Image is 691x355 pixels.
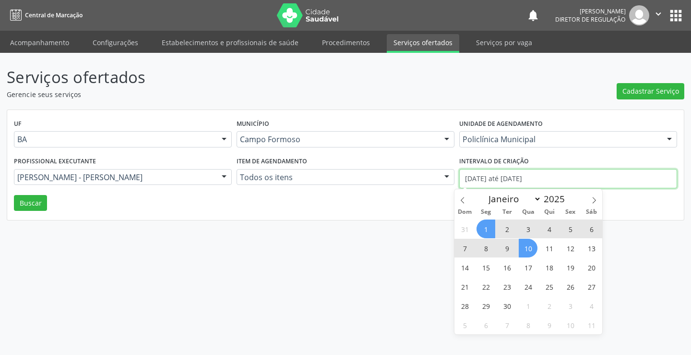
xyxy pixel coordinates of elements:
[519,296,537,315] span: Outubro 1, 2025
[582,316,601,334] span: Outubro 11, 2025
[315,34,377,51] a: Procedimentos
[498,316,516,334] span: Outubro 7, 2025
[561,296,580,315] span: Outubro 3, 2025
[454,209,476,215] span: Dom
[541,193,573,205] input: Year
[387,34,459,53] a: Serviços ofertados
[498,220,516,238] span: Setembro 2, 2025
[540,220,559,238] span: Setembro 4, 2025
[155,34,305,51] a: Estabelecimentos e profissionais de saúde
[477,296,495,315] span: Setembro 29, 2025
[7,89,481,99] p: Gerencie seus serviços
[469,34,539,51] a: Serviços por vaga
[455,296,474,315] span: Setembro 28, 2025
[14,154,96,169] label: Profissional executante
[561,277,580,296] span: Setembro 26, 2025
[519,239,537,257] span: Setembro 10, 2025
[459,154,529,169] label: Intervalo de criação
[497,209,518,215] span: Ter
[25,11,83,19] span: Central de Marcação
[17,172,212,182] span: [PERSON_NAME] - [PERSON_NAME]
[240,135,435,144] span: Campo Formoso
[653,9,664,19] i: 
[561,239,580,257] span: Setembro 12, 2025
[477,239,495,257] span: Setembro 8, 2025
[7,65,481,89] p: Serviços ofertados
[484,192,541,206] select: Month
[86,34,145,51] a: Configurações
[477,277,495,296] span: Setembro 22, 2025
[477,316,495,334] span: Outubro 6, 2025
[3,34,76,51] a: Acompanhamento
[555,15,626,24] span: Diretor de regulação
[237,117,269,132] label: Município
[582,220,601,238] span: Setembro 6, 2025
[561,316,580,334] span: Outubro 10, 2025
[17,135,212,144] span: BA
[519,220,537,238] span: Setembro 3, 2025
[455,220,474,238] span: Agosto 31, 2025
[455,277,474,296] span: Setembro 21, 2025
[526,9,540,22] button: notifications
[459,169,677,188] input: Selecione um intervalo
[498,239,516,257] span: Setembro 9, 2025
[582,277,601,296] span: Setembro 27, 2025
[540,277,559,296] span: Setembro 25, 2025
[459,117,543,132] label: Unidade de agendamento
[649,5,667,25] button: 
[14,195,47,211] button: Buscar
[622,86,679,96] span: Cadastrar Serviço
[540,239,559,257] span: Setembro 11, 2025
[582,258,601,277] span: Setembro 20, 2025
[7,7,83,23] a: Central de Marcação
[539,209,560,215] span: Qui
[518,209,539,215] span: Qua
[498,277,516,296] span: Setembro 23, 2025
[455,258,474,277] span: Setembro 14, 2025
[498,296,516,315] span: Setembro 30, 2025
[540,316,559,334] span: Outubro 9, 2025
[555,7,626,15] div: [PERSON_NAME]
[498,258,516,277] span: Setembro 16, 2025
[561,220,580,238] span: Setembro 5, 2025
[540,296,559,315] span: Outubro 2, 2025
[617,83,684,99] button: Cadastrar Serviço
[237,154,307,169] label: Item de agendamento
[519,277,537,296] span: Setembro 24, 2025
[476,209,497,215] span: Seg
[581,209,602,215] span: Sáb
[560,209,581,215] span: Sex
[519,258,537,277] span: Setembro 17, 2025
[582,239,601,257] span: Setembro 13, 2025
[14,117,22,132] label: UF
[561,258,580,277] span: Setembro 19, 2025
[455,316,474,334] span: Outubro 5, 2025
[240,172,435,182] span: Todos os itens
[667,7,684,24] button: apps
[477,258,495,277] span: Setembro 15, 2025
[463,135,657,144] span: Policlínica Municipal
[582,296,601,315] span: Outubro 4, 2025
[519,316,537,334] span: Outubro 8, 2025
[629,5,649,25] img: img
[455,239,474,257] span: Setembro 7, 2025
[540,258,559,277] span: Setembro 18, 2025
[477,220,495,238] span: Setembro 1, 2025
